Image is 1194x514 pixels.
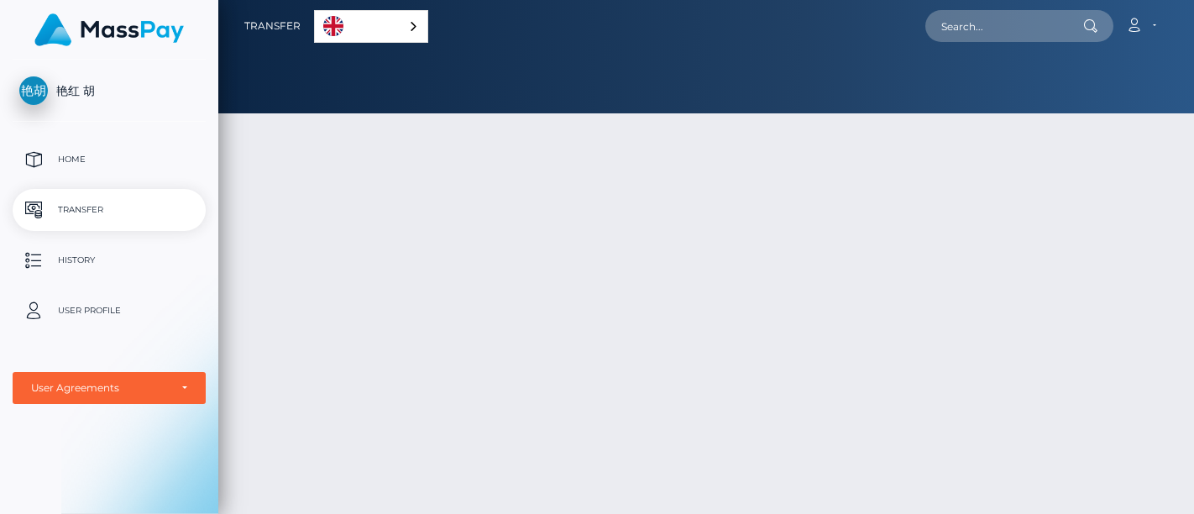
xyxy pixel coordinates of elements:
[13,290,206,332] a: User Profile
[346,152,1066,172] h3: Follow the next steps to initiate a transfer
[346,199,490,243] a: Transfer Type
[634,199,778,243] a: Select Service
[346,314,1066,340] h5: Where would you like to transfer money?
[719,496,901,511] h6: Another wallet
[19,298,199,323] p: User Profile
[314,10,428,43] aside: Language selected: English
[31,381,169,395] div: User Agreements
[346,109,1066,142] h3: Initiate Transfer
[19,248,199,273] p: History
[922,199,1066,228] a: Confirmation
[13,372,206,404] button: User Agreements
[315,11,427,42] a: English
[244,8,301,44] a: Transfer
[925,10,1083,42] input: Search...
[13,83,206,98] span: 艳红 胡
[346,196,490,232] div: Transfer Type
[13,189,206,231] a: Transfer
[19,147,199,172] p: Home
[314,10,428,43] div: Language
[13,139,206,181] a: Home
[490,199,634,243] a: Country & Amount
[19,197,199,223] p: Transfer
[511,496,694,511] h6: Cash out
[778,199,923,228] a: Recipient
[13,239,206,281] a: History
[34,13,184,46] img: MassPay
